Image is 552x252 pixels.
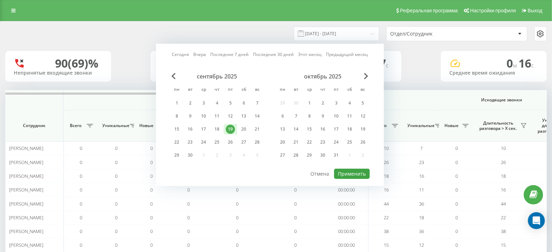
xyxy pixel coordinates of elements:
div: 29 [305,151,314,160]
span: Next Month [364,73,368,79]
div: вс 5 окт. 2025 г. [356,98,370,108]
span: 22 [501,214,506,221]
div: 6 [278,112,287,121]
td: 00:00:00 [324,211,369,225]
div: пн 13 окт. 2025 г. [276,124,289,134]
div: пт 26 сент. 2025 г. [224,137,237,147]
div: сб 13 сент. 2025 г. [237,111,250,121]
div: чт 18 сент. 2025 г. [210,124,224,134]
div: 7 [291,112,301,121]
span: 0 [151,201,153,207]
div: 23 [318,138,327,147]
abbr: суббота [238,85,249,95]
div: 10 [332,112,341,121]
span: м [513,62,518,69]
div: 26 [226,138,235,147]
div: пн 8 сент. 2025 г. [170,111,183,121]
div: 15 [305,125,314,134]
div: 5 [358,99,368,108]
div: ср 15 окт. 2025 г. [303,124,316,134]
div: сб 27 сент. 2025 г. [237,137,250,147]
td: 00:00:00 [324,183,369,197]
span: 18 [419,214,424,221]
div: чт 30 окт. 2025 г. [316,150,329,160]
div: 4 [345,99,354,108]
div: 27 [239,138,248,147]
div: вс 21 сент. 2025 г. [250,124,264,134]
abbr: воскресенье [358,85,368,95]
div: чт 4 сент. 2025 г. [210,98,224,108]
div: 14 [291,125,301,134]
div: 20 [239,125,248,134]
div: вс 12 окт. 2025 г. [356,111,370,121]
div: пн 22 сент. 2025 г. [170,137,183,147]
div: 4 [212,99,222,108]
span: 0 [80,228,83,234]
div: чт 11 сент. 2025 г. [210,111,224,121]
span: 0 [115,187,118,193]
abbr: среда [304,85,315,95]
span: 0 [294,214,297,221]
span: 0 [456,201,458,207]
span: [PERSON_NAME] [9,159,43,165]
div: пн 1 сент. 2025 г. [170,98,183,108]
div: сб 4 окт. 2025 г. [343,98,356,108]
span: 0 [80,187,83,193]
div: 1 [305,99,314,108]
span: 0 [115,201,118,207]
span: 0 [151,159,153,165]
div: сб 6 сент. 2025 г. [237,98,250,108]
abbr: воскресенье [252,85,262,95]
span: 11 [419,187,424,193]
div: пн 6 окт. 2025 г. [276,111,289,121]
span: 23 [419,159,424,165]
div: чт 2 окт. 2025 г. [316,98,329,108]
div: вт 28 окт. 2025 г. [289,150,303,160]
span: c [531,62,534,69]
div: сб 18 окт. 2025 г. [343,124,356,134]
div: 21 [291,138,301,147]
span: 0 [188,242,190,248]
span: 0 [236,187,238,193]
span: 16 [518,56,534,71]
div: Open Intercom Messenger [528,212,545,229]
span: 0 [236,214,238,221]
abbr: понедельник [171,85,182,95]
div: 28 [253,138,262,147]
span: 0 [80,159,83,165]
div: ср 1 окт. 2025 г. [303,98,316,108]
div: ср 22 окт. 2025 г. [303,137,316,147]
div: 16 [186,125,195,134]
span: 22 [384,214,389,221]
span: Реферальная программа [400,8,458,13]
div: 17 [332,125,341,134]
div: 10 [199,112,208,121]
div: 28 [291,151,301,160]
a: Последние 30 дней [253,51,294,58]
div: вс 14 сент. 2025 г. [250,111,264,121]
div: 18 [212,125,222,134]
span: 0 [115,173,118,179]
abbr: четверг [317,85,328,95]
span: 0 [151,145,153,151]
div: Среднее время ожидания [449,70,538,76]
span: 0 [115,159,118,165]
div: 29 [172,151,181,160]
span: 0 [151,187,153,193]
span: [PERSON_NAME] [9,201,43,207]
div: 2 [318,99,327,108]
span: 16 [501,187,506,193]
abbr: вторник [291,85,301,95]
div: чт 25 сент. 2025 г. [210,137,224,147]
span: Длительность разговора > Х сек. [478,120,518,131]
div: вс 26 окт. 2025 г. [356,137,370,147]
div: пн 27 окт. 2025 г. [276,150,289,160]
span: 38 [501,228,506,234]
div: 11 [345,112,354,121]
div: пт 10 окт. 2025 г. [329,111,343,121]
span: 0 [456,187,458,193]
span: 0 [115,214,118,221]
div: ср 29 окт. 2025 г. [303,150,316,160]
div: 26 [358,138,368,147]
abbr: суббота [344,85,355,95]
